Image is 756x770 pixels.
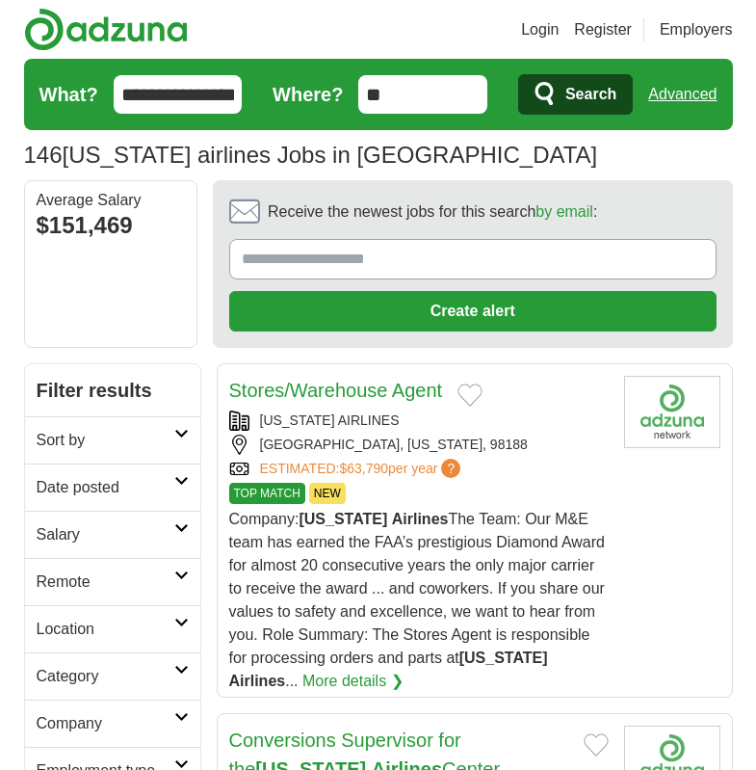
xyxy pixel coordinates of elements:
div: $151,469 [37,208,185,243]
span: Company: The Team: Our M&E team has earned the FAA’s prestigious Diamond Award for almost 20 cons... [229,511,605,689]
a: Stores/Warehouse Agent [229,380,443,401]
span: ? [441,459,460,478]
button: Add to favorite jobs [584,733,609,757]
span: TOP MATCH [229,483,305,504]
h2: Company [37,712,174,735]
label: What? [39,80,98,109]
button: Add to favorite jobs [457,384,482,407]
label: Where? [273,80,343,109]
a: Employers [660,18,733,41]
h2: Filter results [25,364,200,416]
h2: Salary [37,523,174,546]
span: $63,790 [339,461,388,476]
a: Remote [25,558,200,605]
img: Adzuna logo [24,8,188,51]
button: Create alert [229,291,717,332]
a: Advanced [648,75,717,114]
a: More details ❯ [302,670,404,693]
a: by email [535,203,593,220]
a: ESTIMATED:$63,790per year? [260,459,465,479]
h2: Sort by [37,429,174,452]
h2: Date posted [37,476,174,499]
strong: [US_STATE] [299,511,387,527]
a: Date posted [25,464,200,511]
h2: Category [37,665,174,688]
div: [GEOGRAPHIC_DATA], [US_STATE], 98188 [229,435,609,455]
h2: Location [37,618,174,641]
div: Average Salary [37,193,185,208]
a: Category [25,652,200,700]
img: Company logo [624,376,720,448]
span: 146 [24,138,63,173]
a: Register [574,18,632,41]
strong: Airlines [229,673,286,689]
strong: Airlines [392,511,449,527]
span: Receive the newest jobs for this search : [268,200,597,224]
h1: [US_STATE] airlines Jobs in [GEOGRAPHIC_DATA] [24,142,598,168]
button: Search [518,74,633,115]
h2: Remote [37,571,174,594]
a: Location [25,605,200,652]
span: Search [565,75,616,114]
a: Company [25,700,200,747]
span: NEW [309,483,346,504]
a: Salary [25,511,200,558]
div: [US_STATE] AIRLINES [229,411,609,431]
a: Sort by [25,416,200,464]
a: Login [521,18,559,41]
strong: [US_STATE] [459,650,548,666]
